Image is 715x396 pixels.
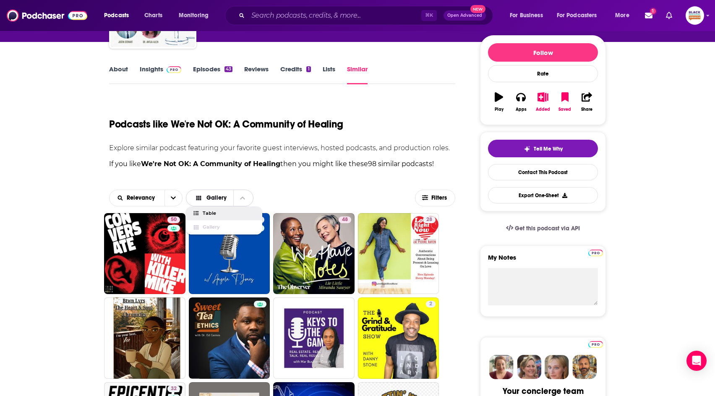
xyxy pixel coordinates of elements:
[588,341,603,348] img: Podchaser Pro
[421,10,437,21] span: ⌘ K
[588,250,603,256] img: Podchaser Pro
[104,213,185,294] a: 50
[429,300,432,308] span: 2
[179,10,209,21] span: Monitoring
[663,8,676,23] a: Show notifications dropdown
[488,187,598,203] button: Export One-Sheet
[171,385,177,393] span: 32
[186,190,262,206] h2: Choose View
[203,225,255,229] span: Gallery
[488,253,598,268] label: My Notes
[488,65,598,82] div: Rate
[545,355,569,379] img: Jules Profile
[488,87,510,117] button: Play
[516,107,527,112] div: Apps
[642,8,656,23] a: Show notifications dropdown
[557,10,597,21] span: For Podcasters
[551,9,609,22] button: open menu
[358,297,439,379] a: 2
[489,355,514,379] img: Sydney Profile
[558,107,571,112] div: Saved
[109,144,455,152] p: Explore similar podcast featuring your favorite guest interviews, hosted podcasts, and production...
[534,146,563,152] span: Tell Me Why
[323,65,335,84] a: Lists
[495,107,504,112] div: Play
[426,216,432,224] span: 28
[104,10,129,21] span: Podcasts
[347,65,368,84] a: Similar
[581,107,592,112] div: Share
[144,10,162,21] span: Charts
[588,340,603,348] a: Pro website
[572,355,597,379] img: Jon Profile
[358,213,439,294] a: 28
[164,190,182,206] button: open menu
[510,87,532,117] button: Apps
[488,140,598,157] button: tell me why sparkleTell Me Why
[233,6,501,25] div: Search podcasts, credits, & more...
[488,43,598,62] button: Follow
[470,5,485,13] span: New
[536,107,550,112] div: Added
[576,87,598,117] button: Share
[423,216,436,223] a: 28
[515,225,580,232] span: Get this podcast via API
[186,190,254,206] button: Choose View
[554,87,576,117] button: Saved
[488,164,598,180] a: Contact This Podcast
[244,65,269,84] a: Reviews
[171,216,177,224] span: 50
[167,386,180,392] a: 32
[203,211,255,216] span: Table
[588,248,603,256] a: Pro website
[447,13,482,18] span: Open Advanced
[686,6,704,25] span: Logged in as blackpodcastingawards
[342,216,348,224] span: 48
[167,216,180,223] a: 50
[140,65,181,84] a: InsightsPodchaser Pro
[248,9,421,22] input: Search podcasts, credits, & more...
[109,65,128,84] a: About
[609,9,640,22] button: open menu
[510,10,543,21] span: For Business
[98,9,140,22] button: open menu
[306,66,311,72] div: 1
[189,213,270,294] a: 26
[415,190,455,206] button: Filters
[431,195,448,201] span: Filters
[524,146,530,152] img: tell me why sparkle
[517,355,541,379] img: Barbara Profile
[615,10,629,21] span: More
[426,301,436,307] a: 2
[206,195,227,201] span: Gallery
[109,190,183,206] h2: Choose List sort
[167,66,181,73] img: Podchaser Pro
[127,195,158,201] span: Relevancy
[109,159,455,169] p: If you like then you might like these 98 similar podcasts !
[499,218,587,239] a: Get this podcast via API
[7,8,87,23] img: Podchaser - Follow, Share and Rate Podcasts
[224,66,232,72] div: 43
[444,10,486,21] button: Open AdvancedNew
[139,9,167,22] a: Charts
[686,351,707,371] div: Open Intercom Messenger
[280,65,311,84] a: Credits1
[110,195,164,201] button: open menu
[532,87,554,117] button: Added
[686,6,704,25] img: User Profile
[173,9,219,22] button: open menu
[141,160,280,168] strong: We're Not OK: A Community of Healing
[273,213,355,294] a: 48
[504,9,553,22] button: open menu
[109,118,343,130] h1: Podcasts like We're Not OK: A Community of Healing
[193,65,232,84] a: Episodes43
[650,8,656,14] span: 1
[686,6,704,25] button: Show profile menu
[339,216,351,223] a: 48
